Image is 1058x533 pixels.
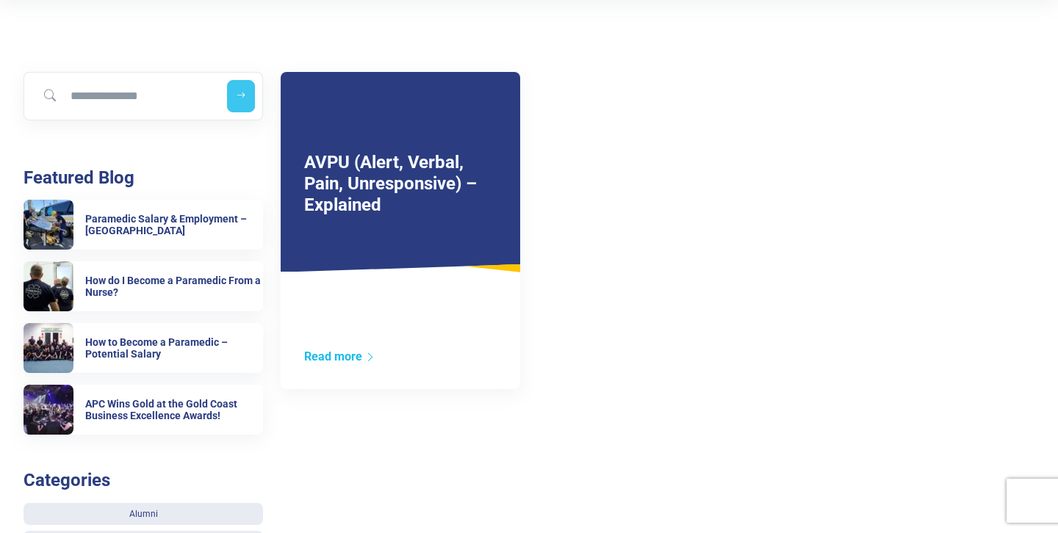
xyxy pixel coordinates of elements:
a: APC Wins Gold at the Gold Coast Business Excellence Awards! APC Wins Gold at the Gold Coast Busin... [24,385,263,435]
img: Paramedic Salary & Employment – Queensland [24,200,73,250]
img: How to Become a Paramedic – Potential Salary [24,323,73,373]
input: Search for blog [31,80,215,112]
a: Read more [304,349,375,363]
h3: Featured Blog [24,167,263,189]
a: How to Become a Paramedic – Potential Salary How to Become a Paramedic – Potential Salary [24,323,263,373]
h6: How do I Become a Paramedic From a Nurse? [85,275,263,300]
h6: How to Become a Paramedic – Potential Salary [85,336,263,361]
a: How do I Become a Paramedic From a Nurse? How do I Become a Paramedic From a Nurse? [24,261,263,311]
a: AVPU (Alert, Verbal, Pain, Unresponsive) – Explained [304,152,477,215]
h6: Paramedic Salary & Employment – [GEOGRAPHIC_DATA] [85,213,263,238]
a: Alumni [24,503,263,525]
img: How do I Become a Paramedic From a Nurse? [24,261,73,311]
h6: APC Wins Gold at the Gold Coast Business Excellence Awards! [85,398,263,423]
h3: Categories [24,470,263,491]
img: APC Wins Gold at the Gold Coast Business Excellence Awards! [24,385,73,435]
a: Paramedic Salary & Employment – Queensland Paramedic Salary & Employment – [GEOGRAPHIC_DATA] [24,200,263,250]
